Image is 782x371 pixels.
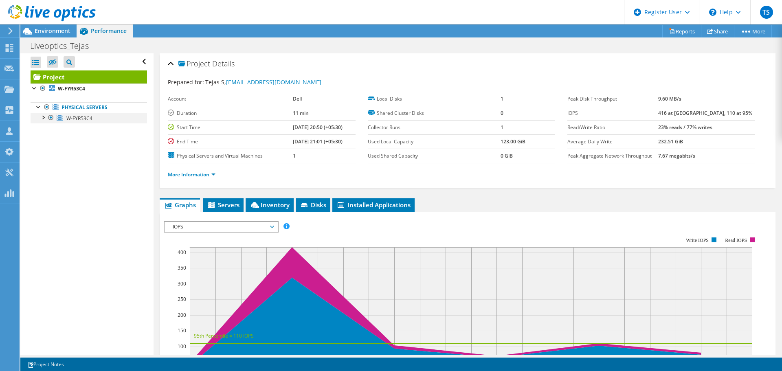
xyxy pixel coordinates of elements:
[368,123,501,132] label: Collector Runs
[658,138,683,145] b: 232.51 GiB
[368,95,501,103] label: Local Disks
[178,296,186,303] text: 250
[760,6,773,19] span: TS
[501,110,503,116] b: 0
[168,95,293,103] label: Account
[701,25,734,37] a: Share
[293,110,309,116] b: 11 min
[178,249,186,256] text: 400
[293,124,343,131] b: [DATE] 20:50 (+05:30)
[567,138,658,146] label: Average Daily Write
[207,201,239,209] span: Servers
[178,60,210,68] span: Project
[205,78,321,86] span: Tejas S,
[734,25,772,37] a: More
[250,201,290,209] span: Inventory
[31,113,147,123] a: W-FYR53C4
[686,237,709,243] text: Write IOPS
[168,152,293,160] label: Physical Servers and Virtual Machines
[178,327,186,334] text: 150
[168,109,293,117] label: Duration
[501,138,525,145] b: 123.00 GiB
[169,222,273,232] span: IOPS
[567,95,658,103] label: Peak Disk Throughput
[168,171,215,178] a: More Information
[658,110,752,116] b: 416 at [GEOGRAPHIC_DATA], 110 at 95%
[567,152,658,160] label: Peak Aggregate Network Throughput
[293,95,302,102] b: Dell
[368,138,501,146] label: Used Local Capacity
[501,95,503,102] b: 1
[194,332,254,339] text: 95th Percentile = 110 IOPS
[22,359,70,369] a: Project Notes
[178,280,186,287] text: 300
[168,138,293,146] label: End Time
[501,124,503,131] b: 1
[26,42,101,50] h1: Liveoptics_Tejas
[658,95,681,102] b: 9.60 MB/s
[709,9,716,16] svg: \n
[66,115,92,122] span: W-FYR53C4
[368,109,501,117] label: Shared Cluster Disks
[35,27,70,35] span: Environment
[178,343,186,350] text: 100
[658,124,712,131] b: 23% reads / 77% writes
[31,102,147,113] a: Physical Servers
[293,138,343,145] b: [DATE] 21:01 (+05:30)
[168,78,204,86] label: Prepared for:
[658,152,695,159] b: 7.67 megabits/s
[336,201,411,209] span: Installed Applications
[368,152,501,160] label: Used Shared Capacity
[725,237,747,243] text: Read IOPS
[567,123,658,132] label: Read/Write Ratio
[178,264,186,271] text: 350
[164,201,196,209] span: Graphs
[662,25,701,37] a: Reports
[501,152,513,159] b: 0 GiB
[31,70,147,83] a: Project
[31,83,147,94] a: W-FYR53C4
[178,312,186,318] text: 200
[91,27,127,35] span: Performance
[212,59,235,68] span: Details
[300,201,326,209] span: Disks
[58,85,85,92] b: W-FYR53C4
[293,152,296,159] b: 1
[226,78,321,86] a: [EMAIL_ADDRESS][DOMAIN_NAME]
[168,123,293,132] label: Start Time
[567,109,658,117] label: IOPS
